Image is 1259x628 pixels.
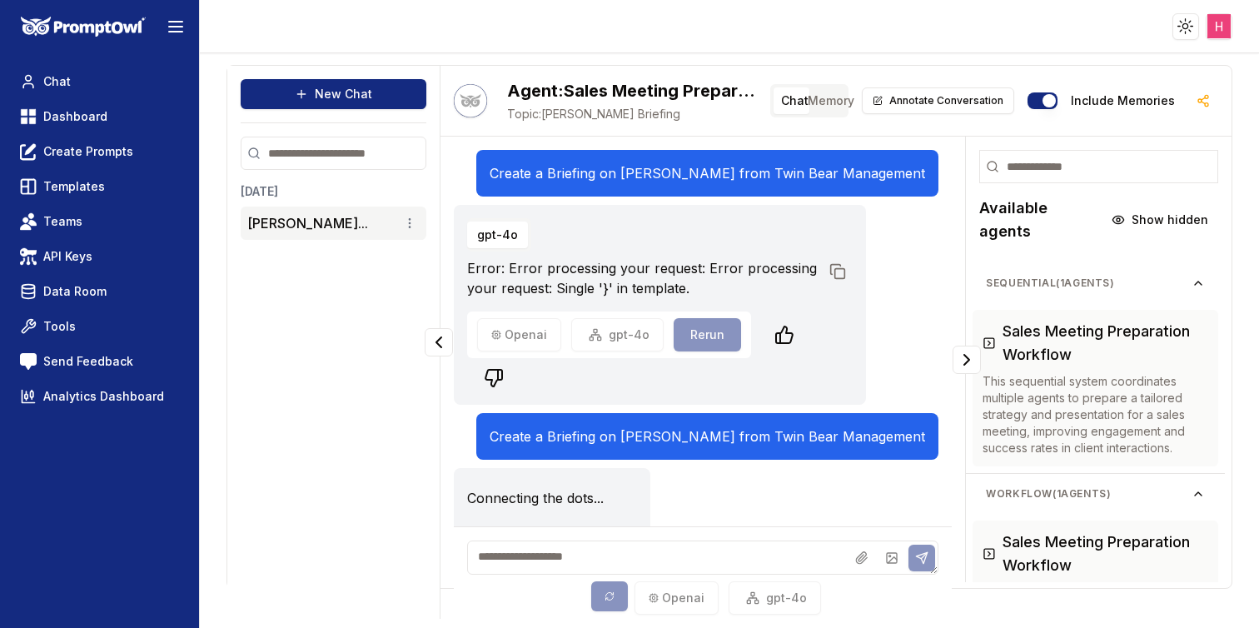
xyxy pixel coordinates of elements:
[247,213,368,233] button: [PERSON_NAME]...
[13,207,186,237] a: Teams
[241,183,426,200] h3: [DATE]
[43,248,92,265] span: API Keys
[43,108,107,125] span: Dashboard
[21,17,146,37] img: PromptOwl
[400,213,420,233] button: Conversation options
[1132,212,1208,228] span: Show hidden
[43,73,71,90] span: Chat
[507,106,757,122] span: Tiffany Clark Briefing
[862,87,1014,114] button: Annotate Conversation
[20,353,37,370] img: feedback
[1003,320,1208,366] h3: Sales Meeting Preparation Workflow
[467,488,604,508] p: Connecting the dots...
[425,328,453,356] button: Collapse panel
[13,67,186,97] a: Chat
[13,172,186,202] a: Templates
[507,79,757,102] h2: Sales Meeting Preparation Workflow
[979,197,1102,243] h2: Available agents
[13,312,186,341] a: Tools
[13,381,186,411] a: Analytics Dashboard
[43,213,82,230] span: Teams
[467,222,528,248] button: gpt-4o
[973,481,1218,507] button: workflow(1agents)
[986,277,1192,290] span: sequential ( 1 agents)
[953,346,981,374] button: Collapse panel
[1207,14,1232,38] img: ACg8ocJJXoBNX9W-FjmgwSseULRJykJmqCZYzqgfQpEi3YodQgNtRg=s96-c
[43,178,105,195] span: Templates
[781,92,809,109] span: Chat
[13,346,186,376] a: Send Feedback
[43,143,133,160] span: Create Prompts
[1071,95,1175,107] label: Include memories in the messages below
[1003,531,1208,577] h3: Sales Meeting Preparation Workflow
[454,84,487,117] img: Bot
[490,426,925,446] p: Create a Briefing on [PERSON_NAME] from Twin Bear Management
[1028,92,1057,109] button: Include memories in the messages below
[241,79,426,109] button: New Chat
[43,318,76,335] span: Tools
[43,388,164,405] span: Analytics Dashboard
[467,258,819,298] p: Error: Error processing your request: Error processing your request: Single '}' in template.
[43,353,133,370] span: Send Feedback
[43,283,107,300] span: Data Room
[13,277,186,307] a: Data Room
[808,92,854,109] span: Memory
[13,102,186,132] a: Dashboard
[490,163,925,183] p: Create a Briefing on [PERSON_NAME] from Twin Bear Management
[983,373,1208,456] p: This sequential system coordinates multiple agents to prepare a tailored strategy and presentatio...
[1102,207,1218,233] button: Show hidden
[986,487,1192,501] span: workflow ( 1 agents)
[13,137,186,167] a: Create Prompts
[973,270,1218,297] button: sequential(1agents)
[454,84,487,117] button: Talk with Hootie
[13,242,186,272] a: API Keys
